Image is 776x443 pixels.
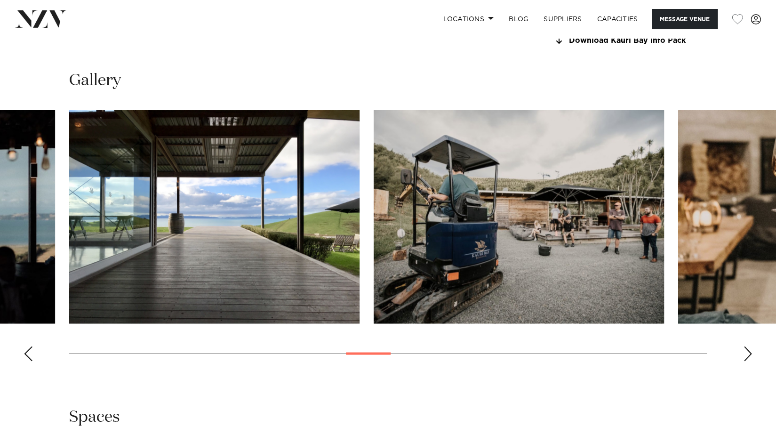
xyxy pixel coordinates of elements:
[435,9,501,29] a: Locations
[553,37,707,45] a: Download Kauri Bay Info Pack
[652,9,718,29] button: Message Venue
[501,9,536,29] a: BLOG
[69,406,120,427] h2: Spaces
[15,10,66,27] img: nzv-logo.png
[590,9,646,29] a: Capacities
[69,110,360,323] swiper-slide: 14 / 30
[536,9,589,29] a: SUPPLIERS
[374,110,664,323] swiper-slide: 15 / 30
[69,70,121,91] h2: Gallery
